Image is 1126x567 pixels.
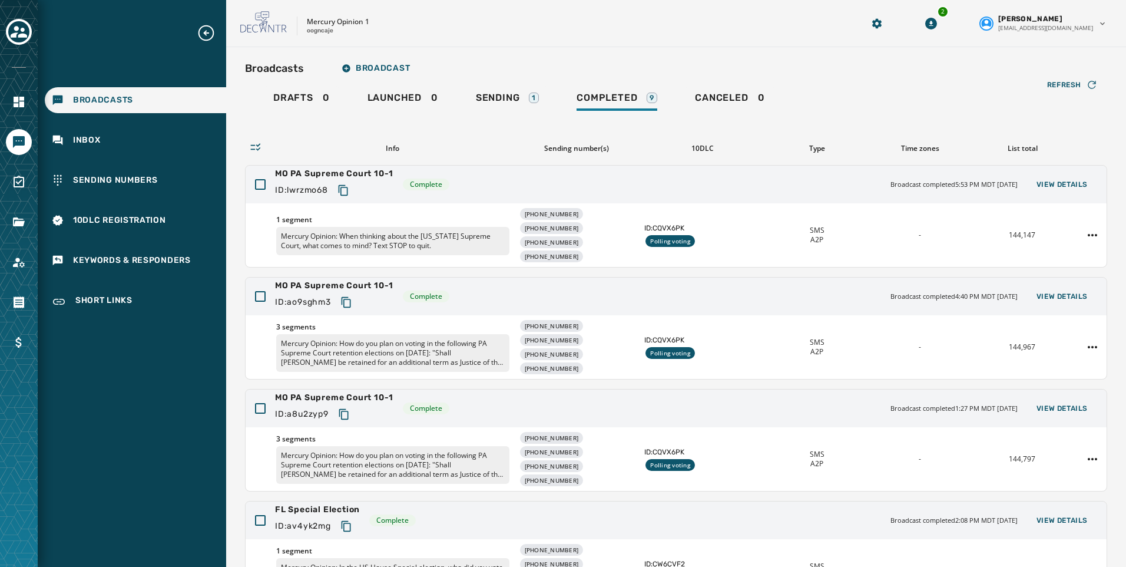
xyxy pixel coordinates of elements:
span: 3 segments [276,322,509,332]
button: Copy text to clipboard [333,404,355,425]
span: SMS [810,338,824,347]
span: 3 segments [276,434,509,444]
a: Navigate to Surveys [6,169,32,195]
div: [PHONE_NUMBER] [520,348,584,360]
div: - [873,230,966,240]
button: Copy text to clipboard [336,292,357,313]
button: View Details [1027,512,1097,529]
div: [PHONE_NUMBER] [520,432,584,444]
p: Mercury Opinion: When thinking about the [US_STATE] Supreme Court, what comes to mind? Text STOP ... [276,227,509,255]
p: Mercury Opinion 1 [307,17,369,27]
span: 1 segment [276,215,509,225]
a: Navigate to Short Links [45,288,226,316]
button: User settings [975,9,1112,37]
p: Mercury Opinion: How do you plan on voting in the following PA Supreme Court retention elections ... [276,446,509,484]
button: Toggle account select drawer [6,19,32,45]
span: View Details [1036,180,1088,189]
span: View Details [1036,292,1088,301]
div: Polling voting [645,459,695,471]
span: Launched [367,92,422,104]
span: Inbox [73,134,101,146]
span: ID: ao9sghm3 [275,296,331,308]
button: Copy text to clipboard [333,180,354,201]
span: Canceled [695,92,748,104]
span: [EMAIL_ADDRESS][DOMAIN_NAME] [998,24,1093,32]
p: Mercury Opinion: How do you plan on voting in the following PA Supreme Court retention elections ... [276,334,509,372]
a: Completed9 [567,86,667,113]
span: Broadcast completed 4:40 PM MDT [DATE] [890,292,1018,302]
span: FL Special Election [275,504,360,516]
a: Navigate to 10DLC Registration [45,207,226,233]
a: Canceled0 [685,86,774,113]
span: MO PA Supreme Court 10-1 [275,280,393,292]
button: Broadcast [332,57,419,80]
div: [PHONE_NUMBER] [520,320,584,332]
button: Copy text to clipboard [336,516,357,537]
span: Completed [577,92,637,104]
span: ID: CQVX6PK [644,447,761,457]
div: 2 [937,6,949,18]
span: [PERSON_NAME] [998,14,1062,24]
span: ID: lwrzmo68 [275,184,328,196]
button: View Details [1027,400,1097,417]
div: 0 [695,92,764,111]
button: MO PA Supreme Court 10-1 action menu [1083,338,1102,357]
div: 144,797 [976,454,1069,464]
span: Broadcast completed 1:27 PM MDT [DATE] [890,404,1018,414]
div: [PHONE_NUMBER] [520,446,584,458]
span: A2P [810,347,823,357]
button: View Details [1027,176,1097,193]
h2: Broadcasts [245,60,304,77]
div: - [873,342,966,352]
span: ID: av4yk2mg [275,520,331,532]
div: 0 [273,92,330,111]
div: [PHONE_NUMBER] [520,236,584,248]
a: Navigate to Inbox [45,127,226,153]
span: Sending Numbers [73,174,158,186]
button: Refresh [1038,75,1107,94]
a: Navigate to Account [6,249,32,275]
a: Drafts0 [264,86,339,113]
span: A2P [810,235,823,245]
span: Broadcast completed 2:08 PM MDT [DATE] [890,516,1018,526]
span: A2P [810,459,823,469]
span: ID: a8u2zyp9 [275,408,329,420]
div: List total [976,144,1069,153]
span: Complete [410,404,442,413]
span: Complete [410,180,442,189]
span: SMS [810,450,824,459]
div: 9 [647,93,657,103]
button: Manage global settings [866,13,887,34]
div: [PHONE_NUMBER] [520,334,584,346]
div: [PHONE_NUMBER] [520,362,584,374]
div: Polling voting [645,235,695,247]
div: - [873,454,966,464]
span: SMS [810,226,824,235]
button: Download Menu [920,13,942,34]
span: 1 segment [276,546,509,556]
span: Keywords & Responders [73,255,191,266]
div: 0 [367,92,438,111]
button: Expand sub nav menu [197,24,225,42]
div: 1 [529,93,539,103]
span: Short Links [75,295,133,309]
div: 144,967 [976,342,1069,352]
span: Refresh [1047,80,1081,90]
div: [PHONE_NUMBER] [520,208,584,220]
span: Broadcast [342,64,410,73]
span: MO PA Supreme Court 10-1 [275,168,393,180]
p: oogncaje [307,27,333,35]
span: ID: CQVX6PK [644,223,761,233]
a: Navigate to Home [6,89,32,115]
div: Sending number(s) [518,144,635,153]
div: [PHONE_NUMBER] [520,544,584,556]
span: View Details [1036,404,1088,413]
div: Polling voting [645,347,695,359]
div: Time zones [873,144,967,153]
div: Info [276,144,509,153]
button: View Details [1027,288,1097,305]
a: Navigate to Files [6,209,32,235]
a: Navigate to Messaging [6,129,32,155]
div: 10DLC [644,144,761,153]
button: MO PA Supreme Court 10-1 action menu [1083,450,1102,469]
